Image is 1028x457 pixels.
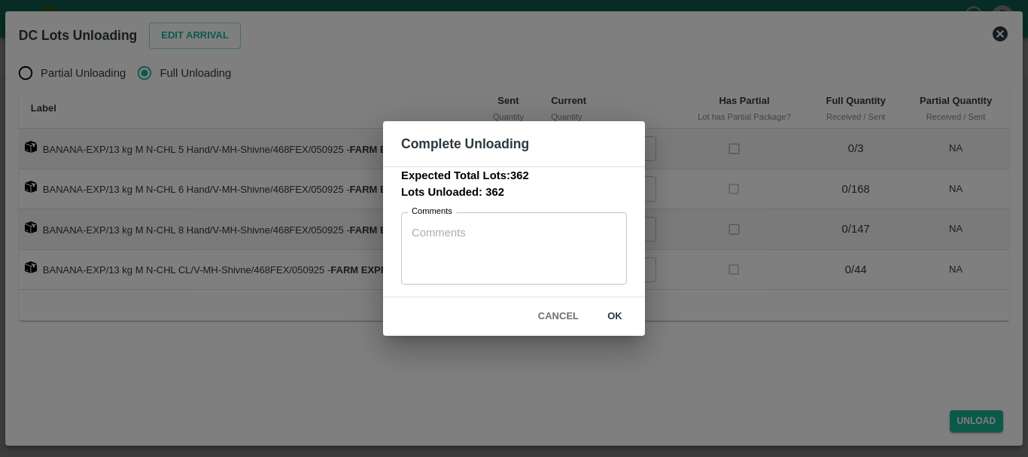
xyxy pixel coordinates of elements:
[401,169,529,181] b: Expected Total Lots: 362
[591,303,639,330] button: ok
[401,186,504,198] b: Lots Unloaded: 362
[412,206,452,218] label: Comments
[532,303,585,330] button: Cancel
[401,136,529,151] b: Complete Unloading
